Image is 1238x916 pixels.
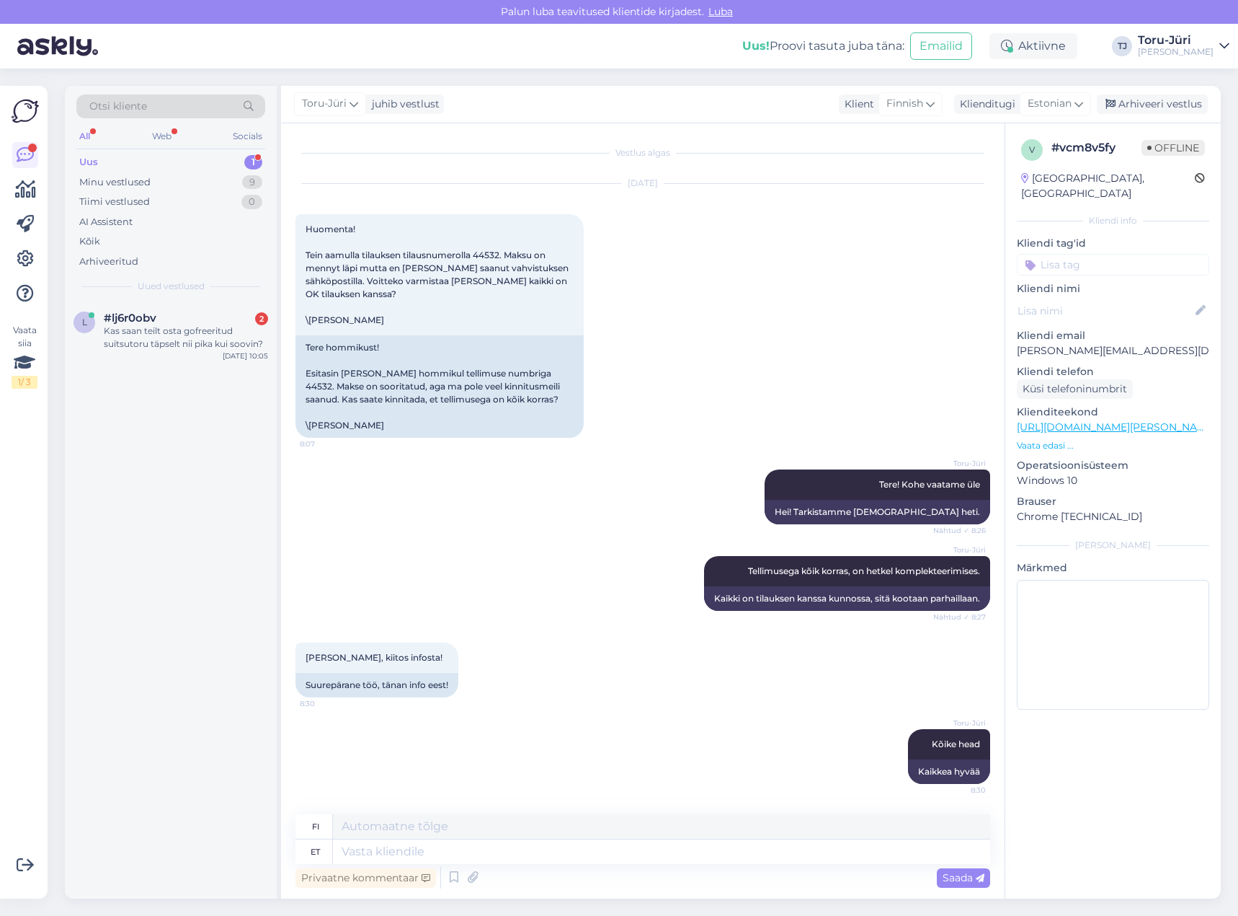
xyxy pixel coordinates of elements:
[79,234,100,249] div: Kõik
[89,99,147,114] span: Otsi kliente
[879,479,980,490] span: Tere! Kohe vaatame üle
[704,586,990,611] div: Kaikki on tilauksen kanssa kunnossa, sitä kootaan parhaillaan.
[312,814,319,839] div: fi
[223,351,268,361] div: [DATE] 10:05
[82,317,87,327] span: l
[295,146,990,159] div: Vestlus algas
[230,127,265,146] div: Socials
[79,195,150,209] div: Tiimi vestlused
[954,97,1015,112] div: Klienditugi
[1097,94,1208,114] div: Arhiveeri vestlus
[244,155,262,169] div: 1
[1017,439,1209,452] p: Vaata edasi ...
[12,324,37,389] div: Vaata siia
[306,652,442,663] span: [PERSON_NAME], kiitos infosta!
[989,33,1077,59] div: Aktiivne
[932,785,986,796] span: 8:30
[1028,96,1072,112] span: Estonian
[742,39,770,53] b: Uus!
[104,325,268,351] div: Kas saan teilt osta gofreeritud suitsutoru täpselt nii pika kui soovin?
[1017,420,1216,433] a: [URL][DOMAIN_NAME][PERSON_NAME]
[79,215,133,229] div: AI Assistent
[1017,560,1209,576] p: Märkmed
[12,376,37,389] div: 1 / 3
[1138,46,1213,58] div: [PERSON_NAME]
[932,612,986,622] span: Nähtud ✓ 8:27
[1017,494,1209,509] p: Brauser
[1138,35,1229,58] a: Toru-Jüri[PERSON_NAME]
[1017,214,1209,227] div: Kliendi info
[1017,405,1209,420] p: Klienditeekond
[1141,140,1205,156] span: Offline
[1017,473,1209,488] p: Windows 10
[1029,144,1035,155] span: v
[300,439,354,449] span: 8:07
[932,739,980,749] span: Kõike head
[241,195,262,209] div: 0
[910,32,972,60] button: Emailid
[932,545,986,555] span: Toru-Jüri
[242,175,262,190] div: 9
[1017,458,1209,473] p: Operatsioonisüsteem
[255,312,268,325] div: 2
[366,97,440,112] div: juhib vestlust
[1017,364,1209,379] p: Kliendi telefon
[748,565,980,576] span: Tellimusega kõik korras, on hetkel komplekteerimises.
[1051,139,1141,157] div: # vcm8v5fy
[12,97,39,125] img: Askly Logo
[908,759,990,784] div: Kaikkea hyvää
[295,335,584,438] div: Tere hommikust! Esitasin [PERSON_NAME] hommikul tellimuse numbriga 44532. Makse on sooritatud, ag...
[943,871,984,884] span: Saada
[311,840,320,864] div: et
[138,280,205,293] span: Uued vestlused
[742,38,904,55] div: Proovi tasuta juba täna:
[1138,35,1213,46] div: Toru-Jüri
[306,224,571,325] span: Huomenta! Tein aamulla tilauksen tilausnumerolla 44532. Maksu on mennyt läpi mutta en [PERSON_NAM...
[839,97,874,112] div: Klient
[886,96,923,112] span: Finnish
[1017,379,1133,399] div: Küsi telefoninumbrit
[149,127,174,146] div: Web
[1017,328,1209,343] p: Kliendi email
[1017,343,1209,358] p: [PERSON_NAME][EMAIL_ADDRESS][DOMAIN_NAME]
[295,673,458,697] div: Suurepärane töö, tänan info eest!
[932,525,986,536] span: Nähtud ✓ 8:26
[932,458,986,469] span: Toru-Jüri
[704,5,737,18] span: Luba
[765,500,990,524] div: Hei! Tarkistamme [DEMOGRAPHIC_DATA] heti.
[76,127,93,146] div: All
[79,175,151,190] div: Minu vestlused
[932,718,986,728] span: Toru-Jüri
[1112,36,1132,56] div: TJ
[1017,539,1209,552] div: [PERSON_NAME]
[79,255,138,269] div: Arhiveeritud
[1017,236,1209,251] p: Kliendi tag'id
[104,312,156,325] span: #lj6r0obv
[302,96,347,112] span: Toru-Jüri
[1021,171,1195,201] div: [GEOGRAPHIC_DATA], [GEOGRAPHIC_DATA]
[1017,509,1209,524] p: Chrome [TECHNICAL_ID]
[1017,254,1209,276] input: Lisa tag
[300,698,354,709] span: 8:30
[1017,281,1209,296] p: Kliendi nimi
[1017,303,1193,319] input: Lisa nimi
[79,155,98,169] div: Uus
[295,868,436,888] div: Privaatne kommentaar
[295,177,990,190] div: [DATE]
